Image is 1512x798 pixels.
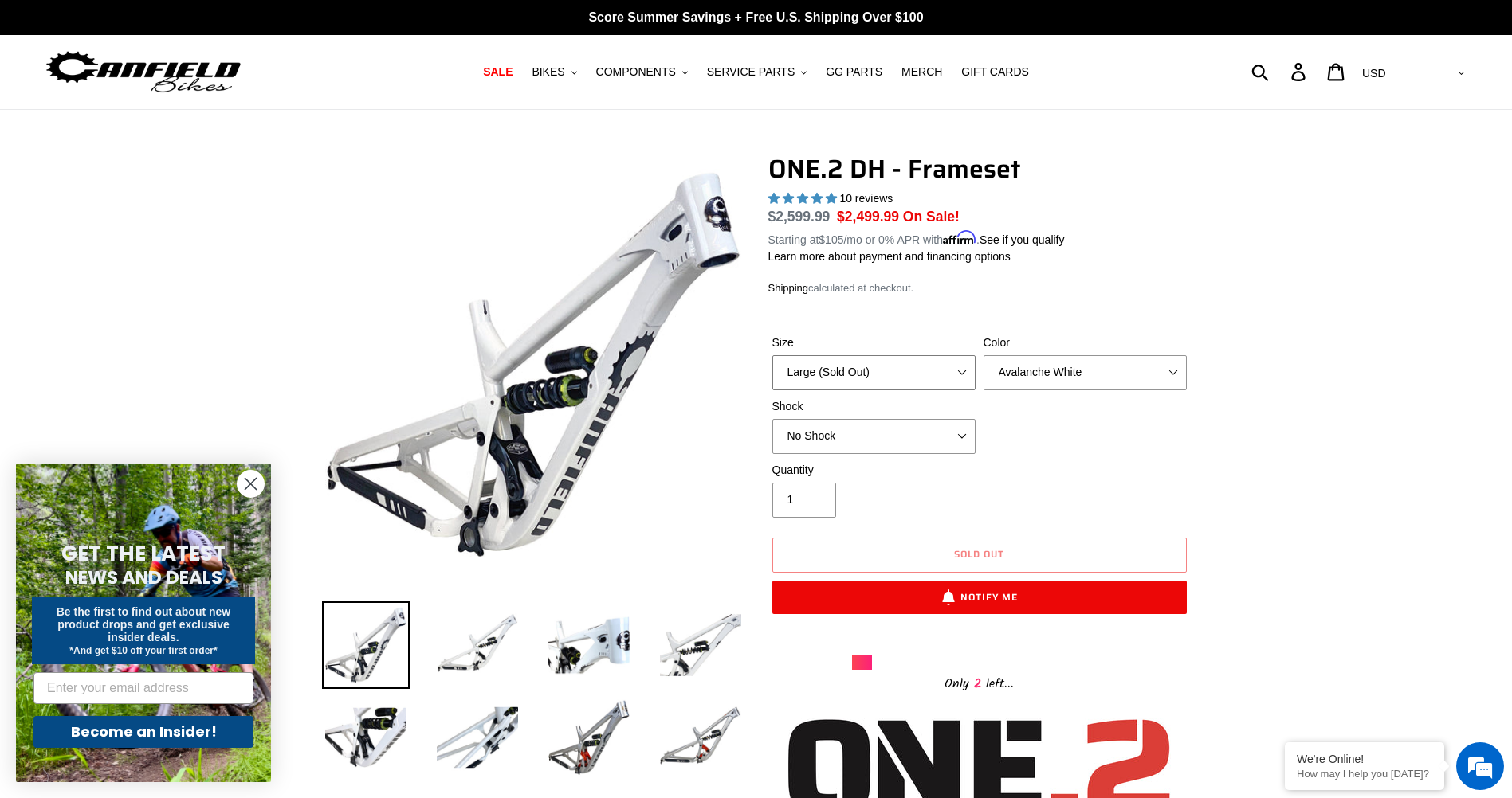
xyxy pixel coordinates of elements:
[969,674,986,694] span: 2
[69,645,217,656] span: *And get $10 off your first order*
[954,546,1004,561] span: Sold out
[596,65,676,79] span: COMPONENTS
[65,565,222,590] span: NEWS AND DEALS
[980,233,1065,246] a: See if you qualify - Learn more about Affirm Financing (opens in modal)
[483,65,513,79] span: SALE
[819,233,843,246] span: $105
[818,61,890,83] a: GG PARTS
[768,280,1191,296] div: calculated at checkout.
[961,65,1029,79] span: GIFT CARDS
[772,538,1187,573] button: Sold out
[839,192,893,205] span: 10 reviews
[893,61,950,83] a: MERCH
[1297,768,1432,780] p: How may I help you today?
[984,334,1187,351] label: Color
[657,601,744,689] img: Load image into Gallery viewer, ONE.2 DH - Frameset
[33,716,253,748] button: Become an Insider!
[657,694,744,781] img: Load image into Gallery viewer, ONE.2 DH - Frameset
[837,209,899,225] span: $2,499.99
[524,61,584,83] button: BIKES
[768,250,1011,263] a: Learn more about payment and financing options
[901,65,942,79] span: MERCH
[33,672,253,704] input: Enter your email address
[1297,753,1432,765] div: We're Online!
[475,61,520,83] a: SALE
[826,65,882,79] span: GG PARTS
[322,694,410,781] img: Load image into Gallery viewer, ONE.2 DH - Frameset
[852,670,1107,694] div: Only left...
[768,154,1191,184] h1: ONE.2 DH - Frameset
[57,605,231,643] span: Be the first to find out about new product drops and get exclusive insider deals.
[772,581,1187,614] button: Notify Me
[953,61,1037,83] a: GIFT CARDS
[772,398,976,415] label: Shock
[707,65,795,79] span: SERVICE PARTS
[532,65,564,79] span: BIKES
[772,334,976,351] label: Size
[768,209,831,225] s: $2,599.99
[772,462,976,479] label: Quantity
[768,192,840,205] span: 5.00 stars
[545,601,633,689] img: Load image into Gallery viewer, ONE.2 DH - Frameset
[768,282,809,295] a: Shipping
[44,47,243,97] img: Canfield Bikes
[322,601,410,689] img: Load image into Gallery viewer, ONE.2 DH - Frameset
[903,206,960,227] span: On Sale!
[545,694,633,781] img: Load image into Gallery viewer, ONE.2 DH - Frameset
[61,539,226,568] span: GET THE LATEST
[1260,54,1301,89] input: Search
[943,231,976,244] span: Affirm
[434,601,521,689] img: Load image into Gallery viewer, ONE.2 DH - Frameset
[434,694,521,781] img: Load image into Gallery viewer, ONE.2 DH - Frameset
[768,228,1065,248] p: Starting at /mo or 0% APR with .
[588,61,696,83] button: COMPONENTS
[699,61,815,83] button: SERVICE PARTS
[237,470,265,498] button: Close dialog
